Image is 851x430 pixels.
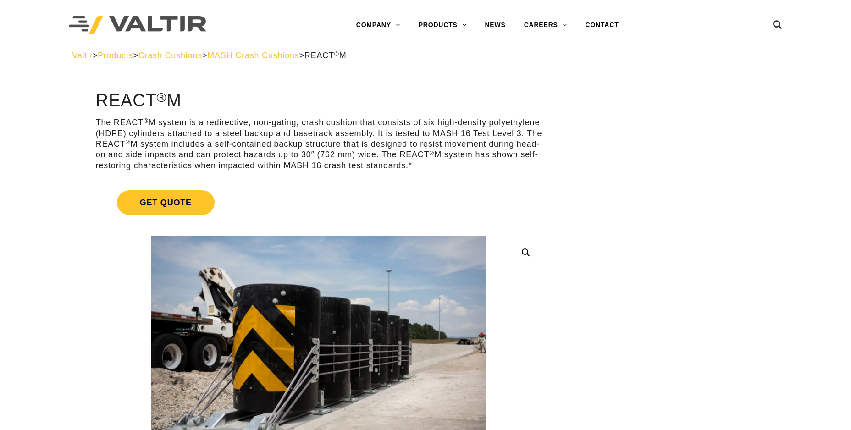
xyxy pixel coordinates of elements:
[347,16,409,34] a: COMPANY
[96,117,543,171] p: The REACT M system is a redirective, non-gating, crash cushion that consists of six high-density ...
[515,16,576,34] a: CAREERS
[304,51,347,60] span: REACT M
[576,16,628,34] a: CONTACT
[475,16,514,34] a: NEWS
[98,51,133,60] a: Products
[156,90,166,105] sup: ®
[117,190,215,215] span: Get Quote
[409,16,476,34] a: PRODUCTS
[72,50,779,61] div: > > > >
[96,91,543,110] h1: REACT M
[207,51,299,60] a: MASH Crash Cushions
[96,179,543,226] a: Get Quote
[72,51,92,60] a: Valtir
[69,16,206,35] img: Valtir
[138,51,202,60] a: Crash Cushions
[144,117,149,124] sup: ®
[126,139,131,146] sup: ®
[334,50,339,57] sup: ®
[429,150,434,157] sup: ®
